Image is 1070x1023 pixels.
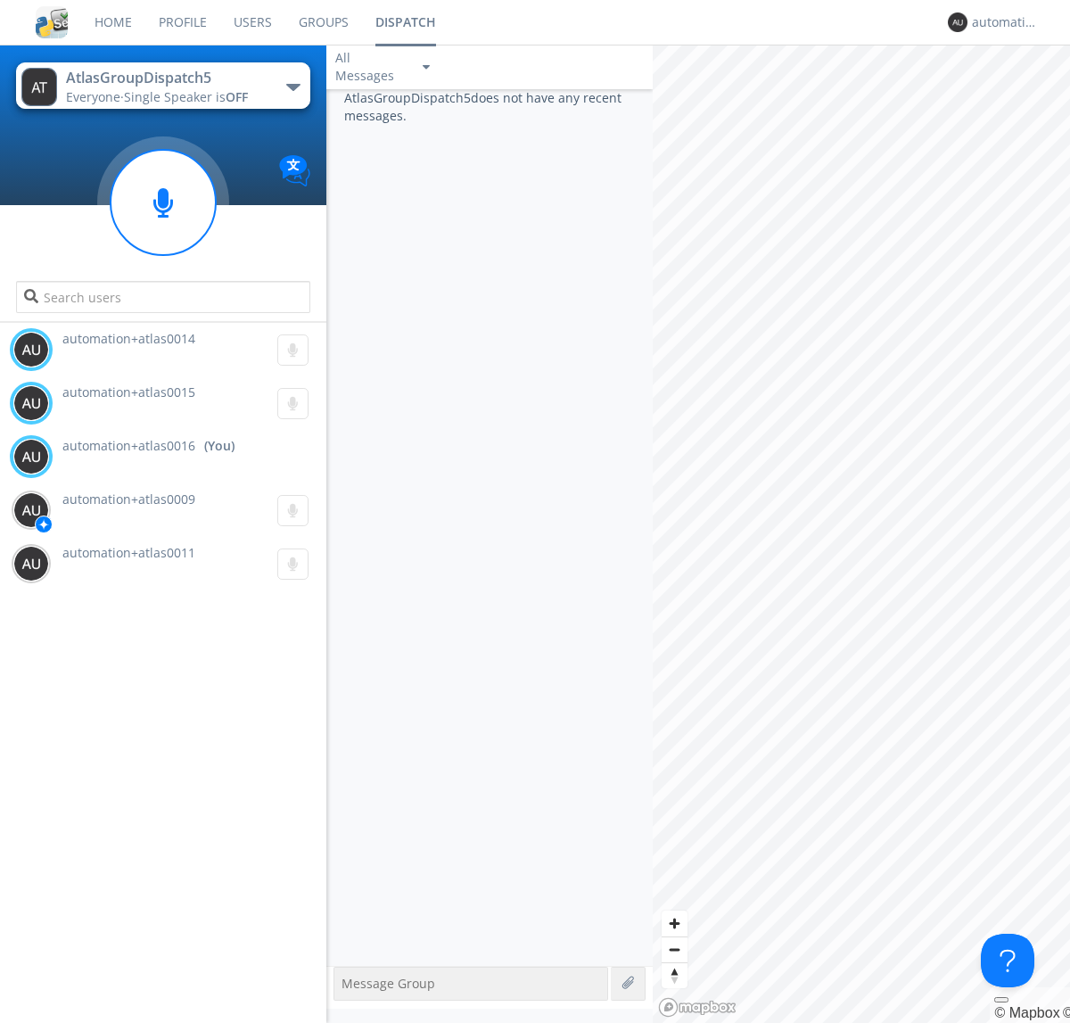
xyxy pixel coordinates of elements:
button: Reset bearing to north [662,962,687,988]
button: Toggle attribution [994,997,1008,1002]
div: AtlasGroupDispatch5 does not have any recent messages. [326,89,653,966]
img: cddb5a64eb264b2086981ab96f4c1ba7 [36,6,68,38]
span: Zoom out [662,937,687,962]
img: 373638.png [13,492,49,528]
div: automation+atlas0016 [972,13,1039,31]
span: automation+atlas0011 [62,544,195,561]
span: automation+atlas0016 [62,437,195,455]
span: Reset bearing to north [662,963,687,988]
img: 373638.png [948,12,967,32]
img: 373638.png [13,546,49,582]
img: 373638.png [13,439,49,474]
img: 373638.png [13,332,49,367]
img: Translation enabled [279,155,310,186]
iframe: Toggle Customer Support [981,934,1034,987]
button: Zoom in [662,911,687,936]
div: All Messages [335,49,407,85]
button: Zoom out [662,936,687,962]
span: automation+atlas0015 [62,384,195,400]
span: OFF [226,88,248,105]
a: Mapbox logo [658,997,737,1018]
button: AtlasGroupDispatch5Everyone·Single Speaker isOFF [16,62,309,109]
span: automation+atlas0014 [62,330,195,347]
div: AtlasGroupDispatch5 [66,68,267,88]
span: Single Speaker is [124,88,248,105]
img: 373638.png [13,385,49,421]
img: caret-down-sm.svg [423,65,430,70]
div: Everyone · [66,88,267,106]
span: automation+atlas0009 [62,491,195,507]
div: (You) [204,437,235,455]
img: 373638.png [21,68,57,106]
a: Mapbox [994,1005,1059,1020]
input: Search users [16,281,309,313]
